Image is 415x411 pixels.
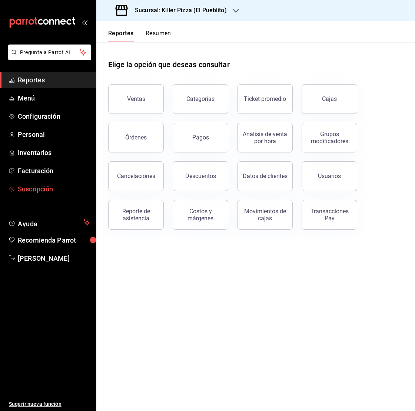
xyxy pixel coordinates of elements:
span: Ayuda [18,218,80,227]
h3: Sucursal: Killer Pizza (El Pueblito) [129,6,227,15]
div: Ticket promedio [244,95,286,102]
button: Órdenes [108,123,164,152]
button: Análisis de venta por hora [237,123,293,152]
div: Análisis de venta por hora [242,131,288,145]
span: [PERSON_NAME] [18,253,90,263]
button: Resumen [146,30,171,42]
span: Suscripción [18,184,90,194]
span: Inventarios [18,148,90,158]
span: Sugerir nueva función [9,400,90,408]
div: Datos de clientes [243,172,288,180]
div: Pagos [192,134,209,141]
span: Recomienda Parrot [18,235,90,245]
h1: Elige la opción que deseas consultar [108,59,230,70]
button: Cancelaciones [108,161,164,191]
div: navigation tabs [108,30,171,42]
button: Categorías [173,84,228,114]
button: Ticket promedio [237,84,293,114]
div: Usuarios [318,172,341,180]
div: Cancelaciones [117,172,155,180]
span: Personal [18,129,90,139]
button: Pregunta a Parrot AI [8,45,91,60]
button: open_drawer_menu [82,19,87,25]
span: Menú [18,93,90,103]
button: Reportes [108,30,134,42]
div: Descuentos [185,172,216,180]
span: Configuración [18,111,90,121]
button: Grupos modificadores [302,123,357,152]
button: Usuarios [302,161,357,191]
button: Transacciones Pay [302,200,357,230]
div: Reporte de asistencia [113,208,159,222]
button: Costos y márgenes [173,200,228,230]
button: Pagos [173,123,228,152]
button: Movimientos de cajas [237,200,293,230]
span: Reportes [18,75,90,85]
div: Ventas [127,95,145,102]
span: Pregunta a Parrot AI [20,49,80,56]
button: Datos de clientes [237,161,293,191]
div: Costos y márgenes [177,208,223,222]
div: Grupos modificadores [306,131,352,145]
a: Pregunta a Parrot AI [5,54,91,62]
span: Facturación [18,166,90,176]
button: Reporte de asistencia [108,200,164,230]
div: Transacciones Pay [306,208,352,222]
div: Órdenes [125,134,147,141]
div: Cajas [322,95,337,102]
button: Cajas [302,84,357,114]
div: Categorías [186,95,215,102]
button: Descuentos [173,161,228,191]
div: Movimientos de cajas [242,208,288,222]
button: Ventas [108,84,164,114]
